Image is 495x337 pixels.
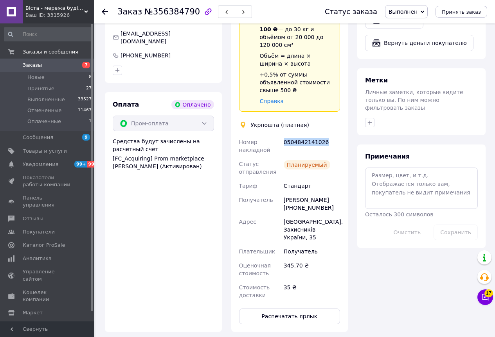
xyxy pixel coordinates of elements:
span: Оплаченные [27,118,61,125]
div: Ваш ID: 3315926 [25,12,94,19]
div: [PERSON_NAME] [PHONE_NUMBER] [282,193,342,215]
span: Заказы и сообщения [23,48,78,55]
span: 17 [484,289,493,297]
span: Отмененные [27,107,61,114]
div: Планируемый [284,160,330,169]
span: 1 [89,118,92,125]
span: 100 ₴ [260,26,278,32]
span: Статус отправления [239,161,277,175]
span: 11467 [78,107,92,114]
span: 7 [82,62,90,68]
span: Выполнен [389,9,418,15]
div: [FC_Acquiring] Prom marketplace [PERSON_NAME] (Активирован) [113,155,214,170]
div: +0,5% от суммы объявленной стоимости свыше 500 ₴ [260,71,334,94]
span: 9 [82,134,90,141]
span: Управление сайтом [23,268,72,282]
span: Товары и услуги [23,148,67,155]
span: 99+ [87,161,100,168]
span: Маркет [23,309,43,316]
span: Осталось 300 символов [365,211,433,218]
span: Покупатели [23,228,55,235]
span: Заказы [23,62,42,69]
span: Панель управления [23,194,72,209]
span: Принять заказ [442,9,481,15]
span: Тариф [239,183,257,189]
span: Сообщения [23,134,53,141]
span: 27 [86,85,92,92]
div: Получатель [282,244,342,259]
span: Віста - мережа будівельно-господарчих маркетів [25,5,84,12]
input: Поиск [4,27,92,41]
span: Личные заметки, которые видите только вы. По ним можно фильтровать заказы [365,89,463,111]
div: Оплачено [171,100,214,109]
div: — до 30 кг и объёмом от 20 000 до 120 000 см³ [260,25,334,49]
div: Стандарт [282,179,342,193]
span: Каталог ProSale [23,242,65,249]
span: Показатели работы компании [23,174,72,188]
button: Распечатать ярлык [239,308,340,324]
span: 33527 [78,96,92,103]
div: 35 ₴ [282,280,342,302]
span: Оценочная стоимость [239,262,271,276]
div: [PHONE_NUMBER] [120,52,171,59]
span: Заказ [117,7,142,16]
div: Статус заказа [325,8,377,16]
span: 99+ [74,161,87,168]
div: Объём = длина × ширина × высота [260,52,334,68]
div: [GEOGRAPHIC_DATA]. Захисників України, 35 [282,215,342,244]
span: Кошелек компании [23,289,72,303]
span: 8 [89,74,92,81]
span: Аналитика [23,255,52,262]
span: Плательщик [239,248,275,255]
span: Отзывы [23,215,43,222]
span: Метки [365,77,388,84]
span: №356384790 [144,7,200,16]
button: Чат с покупателем17 [477,289,493,305]
div: Укрпошта (платная) [249,121,311,129]
span: Номер накладной [239,139,270,153]
span: Стоимость доставки [239,284,270,298]
span: [EMAIL_ADDRESS][DOMAIN_NAME] [121,30,171,45]
div: 0504842141026 [282,135,342,157]
div: Вернуться назад [102,8,108,16]
span: Примечания [365,153,410,160]
span: Новые [27,74,45,81]
button: Вернуть деньги покупателю [365,35,473,51]
span: Оплата [113,101,139,108]
span: Выполненные [27,96,65,103]
span: Адрес [239,219,256,225]
div: 345.70 ₴ [282,259,342,280]
span: Принятые [27,85,54,92]
div: Средства будут зачислены на расчетный счет [113,137,214,170]
button: Принять заказ [436,6,487,18]
span: Уведомления [23,161,58,168]
span: Получатель [239,197,273,203]
a: Справка [260,98,284,104]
